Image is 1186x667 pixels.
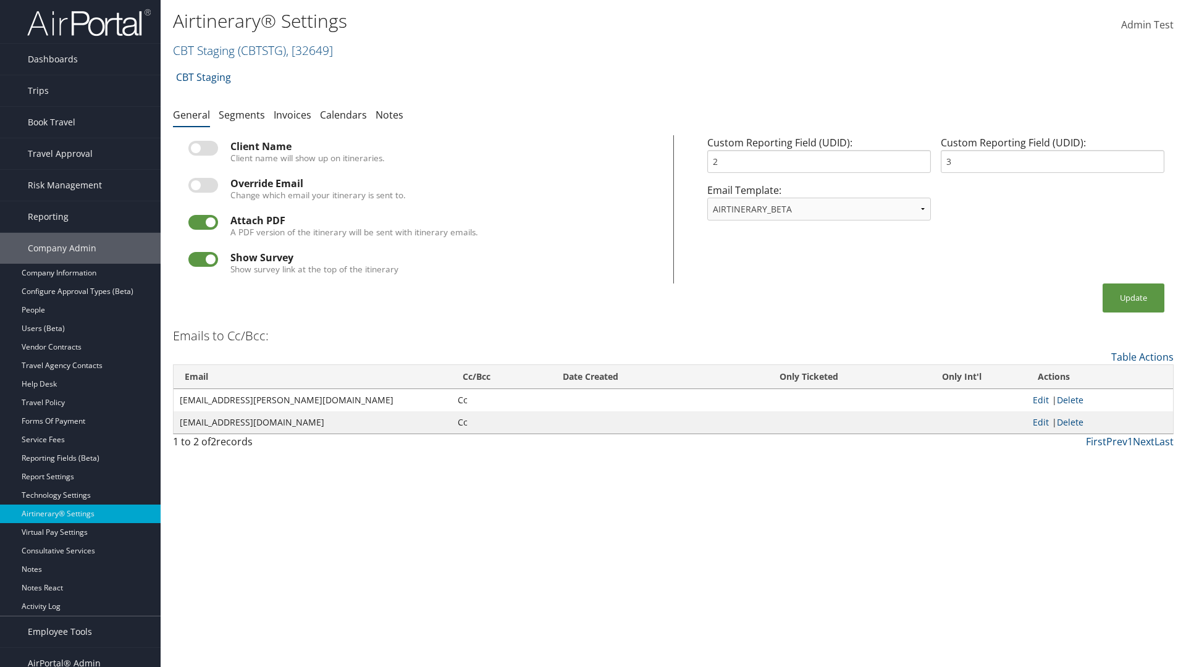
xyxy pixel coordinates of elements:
[28,170,102,201] span: Risk Management
[28,107,75,138] span: Book Travel
[230,141,658,152] div: Client Name
[452,389,552,411] td: Cc
[219,108,265,122] a: Segments
[702,135,936,183] div: Custom Reporting Field (UDID):
[230,215,658,226] div: Attach PDF
[1086,435,1106,448] a: First
[173,8,840,34] h1: Airtinerary® Settings
[1033,394,1049,406] a: Edit
[1121,18,1174,31] span: Admin Test
[1027,365,1173,389] th: Actions
[274,108,311,122] a: Invoices
[174,389,452,411] td: [EMAIL_ADDRESS][PERSON_NAME][DOMAIN_NAME]
[230,152,385,164] label: Client name will show up on itineraries.
[238,42,286,59] span: ( CBTSTG )
[452,365,552,389] th: Cc/Bcc: activate to sort column ascending
[230,189,406,201] label: Change which email your itinerary is sent to.
[320,108,367,122] a: Calendars
[173,108,210,122] a: General
[898,365,1027,389] th: Only Int'l: activate to sort column ascending
[1127,435,1133,448] a: 1
[211,435,216,448] span: 2
[452,411,552,434] td: Cc
[28,75,49,106] span: Trips
[173,327,269,345] h3: Emails to Cc/Bcc:
[173,42,333,59] a: CBT Staging
[1057,416,1083,428] a: Delete
[286,42,333,59] span: , [ 32649 ]
[1121,6,1174,44] a: Admin Test
[176,65,231,90] a: CBT Staging
[702,183,936,230] div: Email Template:
[28,616,92,647] span: Employee Tools
[1027,389,1173,411] td: |
[28,138,93,169] span: Travel Approval
[936,135,1169,183] div: Custom Reporting Field (UDID):
[230,178,658,189] div: Override Email
[230,252,658,263] div: Show Survey
[1103,283,1164,313] button: Update
[230,263,398,275] label: Show survey link at the top of the itinerary
[27,8,151,37] img: airportal-logo.png
[174,365,452,389] th: Email: activate to sort column ascending
[230,226,478,238] label: A PDF version of the itinerary will be sent with itinerary emails.
[1133,435,1154,448] a: Next
[1033,416,1049,428] a: Edit
[720,365,897,389] th: Only Ticketed: activate to sort column ascending
[28,44,78,75] span: Dashboards
[1106,435,1127,448] a: Prev
[28,233,96,264] span: Company Admin
[174,411,452,434] td: [EMAIL_ADDRESS][DOMAIN_NAME]
[1154,435,1174,448] a: Last
[28,201,69,232] span: Reporting
[552,365,721,389] th: Date Created: activate to sort column ascending
[376,108,403,122] a: Notes
[173,434,416,455] div: 1 to 2 of records
[1111,350,1174,364] a: Table Actions
[1027,411,1173,434] td: |
[1057,394,1083,406] a: Delete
